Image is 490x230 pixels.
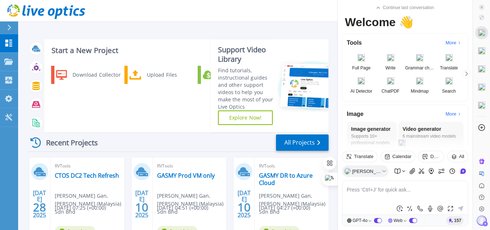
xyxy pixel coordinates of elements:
a: GASMY Prod VM only [157,172,215,179]
a: CTOS DC2 Tech Refresh [55,172,119,179]
div: Support Video Library [218,45,274,64]
span: [PERSON_NAME] Gan , [PERSON_NAME] (Malaysia) Sdn Bhd [259,192,329,216]
span: [DATE] 04:51 (+00:00) [157,204,208,212]
a: All Projects [276,134,329,151]
span: [DATE] 07:25 (+00:00) [55,204,106,212]
div: [DATE] 2025 [237,191,251,217]
span: [DATE] 04:27 (+00:00) [259,204,310,212]
a: Cloud Pricing Calculator [198,66,272,84]
a: Download Collector [51,66,125,84]
span: RVTools [259,162,324,170]
span: RVTools [157,162,222,170]
span: 10 [238,204,251,210]
div: Download Collector [69,68,124,82]
div: Upload Files [143,68,197,82]
a: Upload Files [124,66,199,84]
span: 10 [135,204,148,210]
span: [PERSON_NAME] Gan , [PERSON_NAME] (Malaysia) Sdn Bhd [157,192,227,216]
h3: Start a New Project [52,47,263,55]
div: Recent Projects [28,134,108,152]
span: [PERSON_NAME] Gan , [PERSON_NAME] (Malaysia) Sdn Bhd [55,192,124,216]
div: [DATE] 2025 [135,191,149,217]
a: Explore Now! [218,110,273,125]
a: GASMY DR to Azure Cloud [259,172,324,186]
div: [DATE] 2025 [33,191,46,217]
span: 28 [33,204,46,210]
div: Find tutorials, instructional guides and other support videos to help you make the most of your L... [218,67,274,125]
span: RVTools [55,162,120,170]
